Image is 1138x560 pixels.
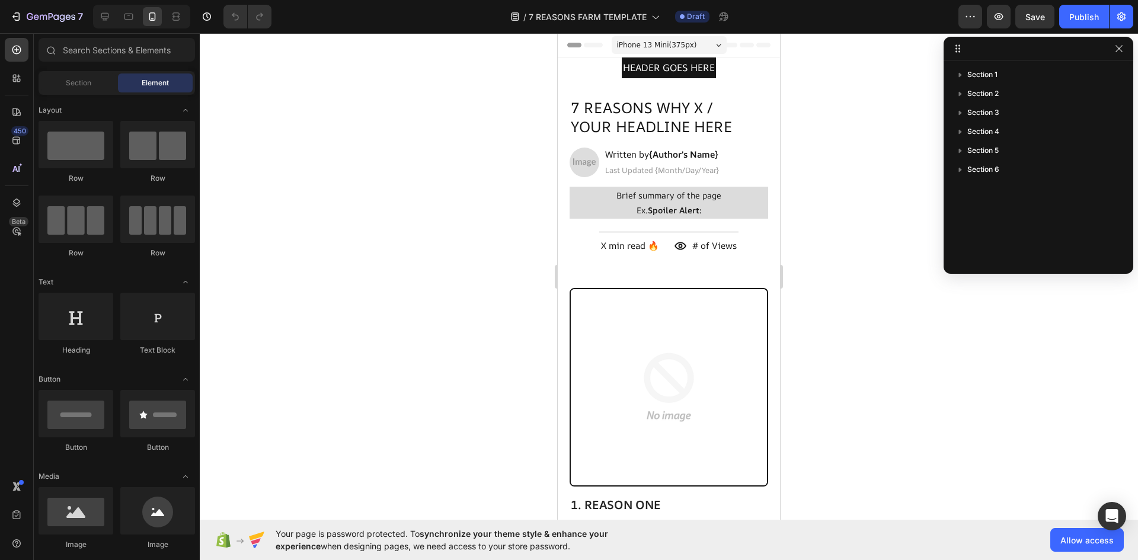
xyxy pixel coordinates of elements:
span: Allow access [1060,534,1114,546]
button: Save [1015,5,1054,28]
div: Button [120,442,195,453]
span: Section 3 [967,107,999,119]
span: Element [142,78,169,88]
span: Text [39,277,53,287]
div: Image [39,539,113,550]
span: Save [1025,12,1045,22]
button: Publish [1059,5,1109,28]
span: 7 REASONS FARM TEMPLATE [529,11,647,23]
span: Section 6 [967,164,999,175]
span: Section 2 [967,88,999,100]
div: Row [39,248,113,258]
div: Button [39,442,113,453]
span: Toggle open [176,467,195,486]
input: Search Sections & Elements [39,38,195,62]
button: 7 [5,5,88,28]
span: Toggle open [176,370,195,389]
div: 450 [11,126,28,136]
div: Heading [39,345,113,356]
span: synchronize your theme style & enhance your experience [276,529,608,551]
span: Media [39,471,59,482]
iframe: Design area [558,33,780,520]
span: Section 1 [967,69,998,81]
div: Open Intercom Messenger [1098,502,1126,530]
div: Row [120,248,195,258]
div: Beta [9,217,28,226]
span: Toggle open [176,273,195,292]
span: / [523,11,526,23]
span: Section 4 [967,126,999,137]
div: Row [120,173,195,184]
span: Section 5 [967,145,999,156]
div: Publish [1069,11,1099,23]
span: Toggle open [176,101,195,120]
span: Layout [39,105,62,116]
span: Button [39,374,60,385]
div: Row [39,173,113,184]
span: Draft [687,11,705,22]
button: Allow access [1050,528,1124,552]
div: Image [120,539,195,550]
div: Undo/Redo [223,5,271,28]
div: Text Block [120,345,195,356]
span: Your page is password protected. To when designing pages, we need access to your store password. [276,527,654,552]
span: Section [66,78,91,88]
p: 7 [78,9,83,24]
